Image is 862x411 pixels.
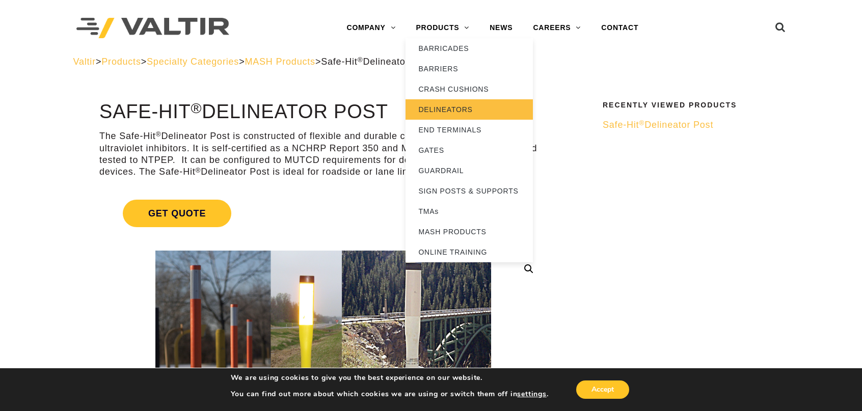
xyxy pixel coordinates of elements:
p: The Safe-Hit Delineator Post is constructed of flexible and durable co-extruded polyethylene with... [99,130,547,178]
a: NEWS [479,18,523,38]
a: MASH PRODUCTS [406,222,533,242]
img: Valtir [76,18,229,39]
p: You can find out more about which cookies we are using or switch them off in . [231,390,549,399]
sup: ® [196,167,201,174]
a: BARRIERS [406,59,533,79]
h1: Safe-Hit Delineator Post [99,101,547,123]
p: We are using cookies to give you the best experience on our website. [231,373,549,382]
a: PRODUCTS [406,18,479,38]
span: Safe-Hit Delineator Post [321,57,432,67]
a: Products [101,57,141,67]
sup: ® [191,100,202,116]
a: MASH Products [245,57,315,67]
a: GATES [406,140,533,160]
a: CONTACT [591,18,649,38]
sup: ® [358,56,363,64]
button: Accept [576,380,629,399]
span: Safe-Hit Delineator Post [603,120,713,130]
a: BARRICADES [406,38,533,59]
h2: Recently Viewed Products [603,101,783,109]
a: CAREERS [523,18,591,38]
a: COMPANY [336,18,406,38]
a: SIGN POSTS & SUPPORTS [406,181,533,201]
a: Valtir [73,57,95,67]
a: ONLINE TRAINING [406,242,533,262]
button: settings [517,390,546,399]
a: DELINEATORS [406,99,533,120]
sup: ® [156,130,161,138]
div: > > > > [73,56,789,68]
a: Get Quote [99,187,547,239]
a: CRASH CUSHIONS [406,79,533,99]
sup: ® [639,119,644,127]
a: TMAs [406,201,533,222]
a: Safe-Hit®Delineator Post [603,119,783,131]
a: GUARDRAIL [406,160,533,181]
a: Specialty Categories [147,57,239,67]
span: Get Quote [123,200,231,227]
a: END TERMINALS [406,120,533,140]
